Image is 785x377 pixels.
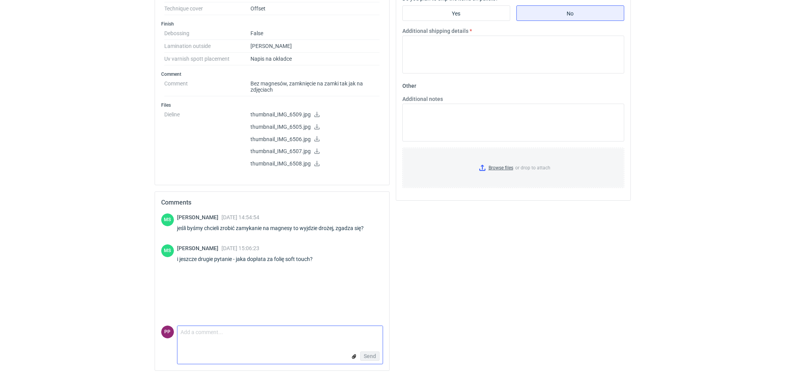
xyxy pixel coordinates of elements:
label: or drop to attach [403,148,624,188]
p: thumbnail_IMG_6507.jpg [250,148,380,155]
figcaption: PP [161,326,174,338]
label: No [516,5,624,21]
figcaption: MS [161,213,174,226]
dt: Comment [164,77,250,96]
h2: Comments [161,198,383,207]
h3: Files [161,102,383,108]
div: Maciej Sikora [161,244,174,257]
figcaption: MS [161,244,174,257]
dt: Dieline [164,108,250,173]
dd: Napis na okładce [250,53,380,65]
label: Additional shipping details [402,27,468,35]
label: Additional notes [402,95,443,103]
h3: Comment [161,71,383,77]
div: Maciej Sikora [161,213,174,226]
dt: Uv varnish spott placement [164,53,250,65]
dd: [PERSON_NAME] [250,40,380,53]
dd: Offset [250,2,380,15]
span: Send [364,353,376,359]
span: [DATE] 14:54:54 [221,214,259,220]
dd: Bez magnesów, zamknięcie na zamki tak jak na zdjęciach [250,77,380,96]
div: jeśli byśmy chcieli zrobić zamykanie na magnesy to wyjdzie drożej, zgadza się? [177,224,373,232]
h3: Finish [161,21,383,27]
p: thumbnail_IMG_6508.jpg [250,160,380,167]
button: Send [360,351,380,361]
span: [DATE] 15:06:23 [221,245,259,251]
dt: Technique cover [164,2,250,15]
label: Yes [402,5,510,21]
div: Paulina Pander [161,326,174,338]
p: thumbnail_IMG_6505.jpg [250,124,380,131]
span: [PERSON_NAME] [177,214,221,220]
p: thumbnail_IMG_6509.jpg [250,111,380,118]
span: [PERSON_NAME] [177,245,221,251]
legend: Other [402,80,416,89]
dt: Debossing [164,27,250,40]
p: thumbnail_IMG_6506.jpg [250,136,380,143]
dt: Lamination outside [164,40,250,53]
dd: False [250,27,380,40]
div: i jeszcze drugie pytanie - jaka dopłata za folię soft touch? [177,255,322,263]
